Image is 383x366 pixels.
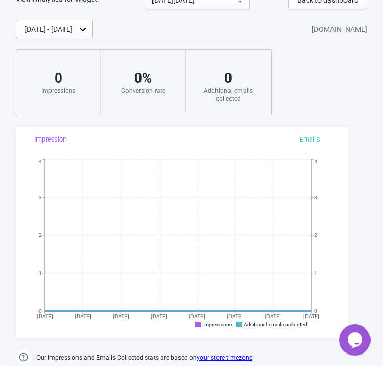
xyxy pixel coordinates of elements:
div: Impressions [27,86,90,95]
div: 0 [27,70,90,86]
div: Conversion rate [111,86,175,95]
tspan: [DATE] [303,313,320,320]
tspan: 4 [314,158,317,165]
tspan: [DATE] [151,313,167,320]
span: Impressions [202,321,232,327]
a: your store timezone [197,354,252,361]
tspan: 1 [39,270,42,276]
span: Additional emails collected [244,321,307,327]
tspan: [DATE] [265,313,281,320]
tspan: 0 [314,308,317,314]
tspan: [DATE] [75,313,91,320]
tspan: 1 [314,270,317,276]
tspan: [DATE] [37,313,53,320]
div: 0 % [111,70,175,86]
tspan: 3 [314,194,317,201]
div: Additional emails collected [196,86,260,103]
div: 0 [196,70,260,86]
tspan: 4 [39,158,42,165]
tspan: 2 [39,232,42,238]
tspan: [DATE] [227,313,243,320]
iframe: chat widget [339,324,373,356]
tspan: 2 [314,232,317,238]
div: [DOMAIN_NAME] [312,20,367,39]
tspan: [DATE] [189,313,205,320]
div: [DATE] - [DATE] [24,24,72,35]
tspan: 0 [39,308,42,314]
tspan: 3 [39,194,42,201]
img: help.png [16,349,31,365]
tspan: [DATE] [113,313,129,320]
